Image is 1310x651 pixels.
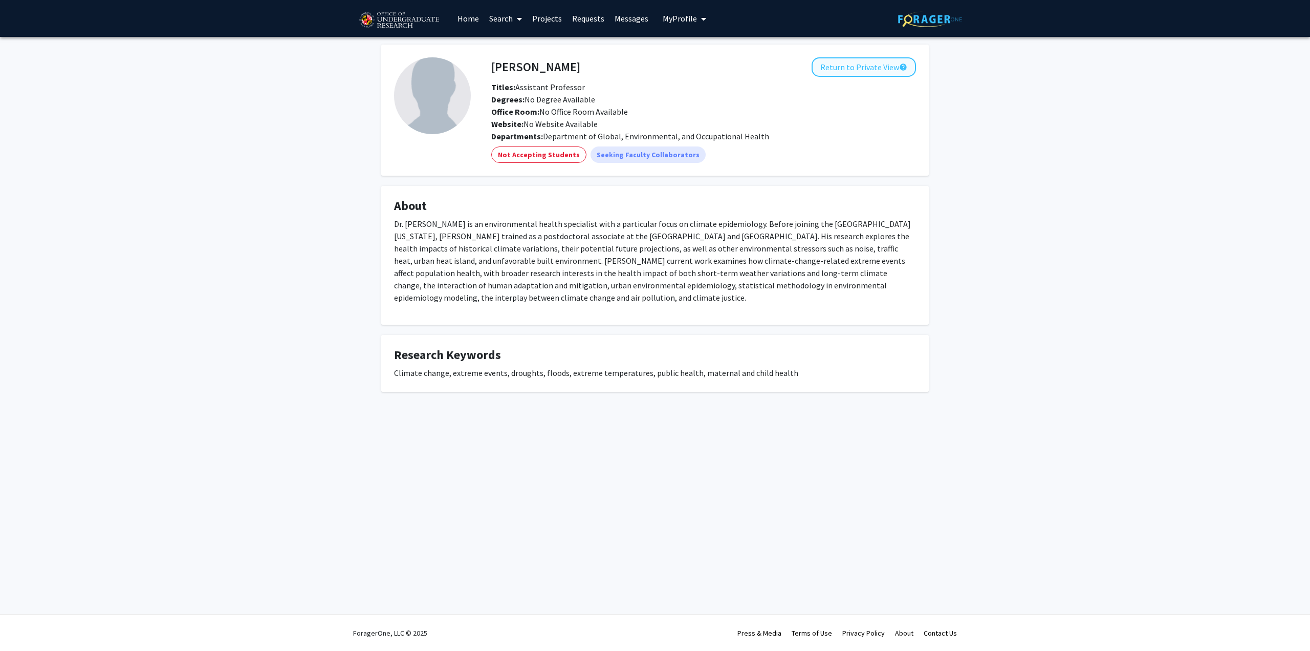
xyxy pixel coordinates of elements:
button: Return to Private View [812,57,916,77]
mat-chip: Not Accepting Students [491,146,586,163]
a: Privacy Policy [842,628,885,638]
iframe: Chat [8,605,43,643]
a: Press & Media [737,628,781,638]
mat-chip: Seeking Faculty Collaborators [591,146,706,163]
div: ForagerOne, LLC © 2025 [353,615,427,651]
a: Search [484,1,527,36]
div: Climate change, extreme events, droughts, floods, extreme temperatures, public health, maternal a... [394,367,916,379]
a: Projects [527,1,567,36]
mat-icon: help [899,61,907,73]
b: Departments: [491,131,543,141]
span: No Degree Available [491,94,595,104]
a: Home [452,1,484,36]
span: My Profile [663,13,697,24]
b: Office Room: [491,107,539,117]
img: Profile Picture [394,57,471,134]
b: Degrees: [491,94,525,104]
h4: [PERSON_NAME] [491,57,580,76]
img: University of Maryland Logo [356,8,442,33]
b: Website: [491,119,523,129]
span: No Office Room Available [491,107,628,117]
b: Titles: [491,82,515,92]
h4: About [394,199,916,214]
span: No Website Available [491,119,598,129]
span: Department of Global, Environmental, and Occupational Health [543,131,769,141]
a: Terms of Use [792,628,832,638]
span: Assistant Professor [491,82,585,92]
p: Dr. [PERSON_NAME] is an environmental health specialist with a particular focus on climate epidem... [394,218,916,304]
h4: Research Keywords [394,348,916,363]
a: Contact Us [924,628,957,638]
a: Requests [567,1,609,36]
a: About [895,628,913,638]
a: Messages [609,1,653,36]
img: ForagerOne Logo [898,11,962,27]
